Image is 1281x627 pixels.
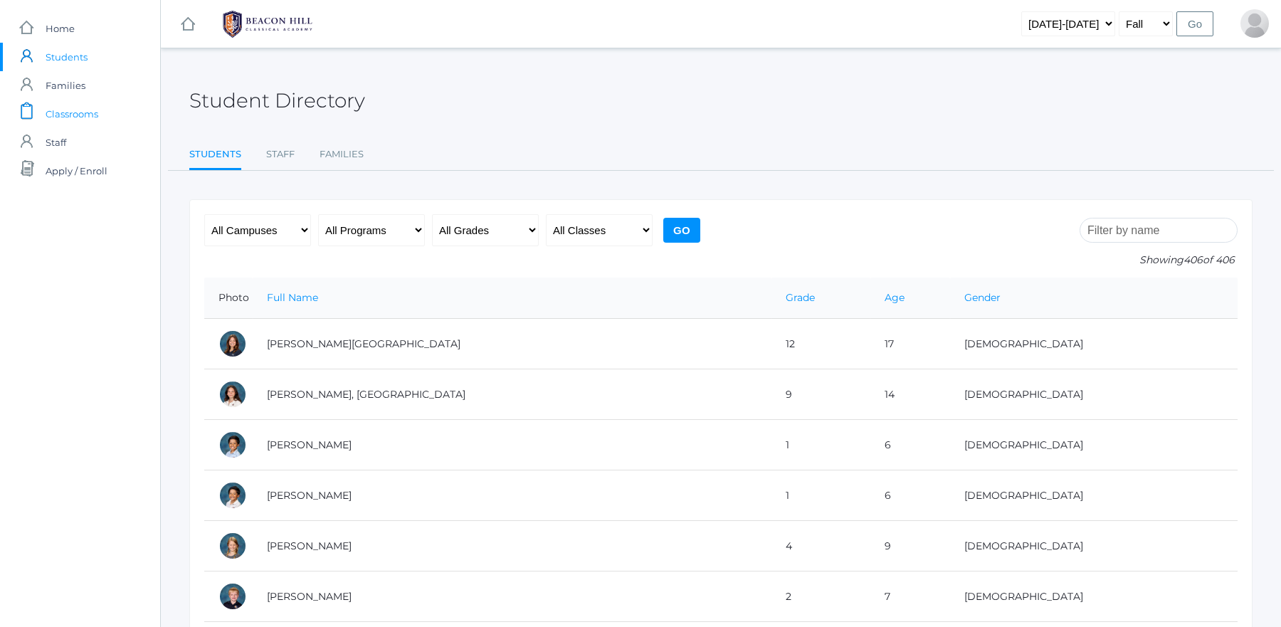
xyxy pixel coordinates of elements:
[320,140,364,169] a: Families
[950,521,1238,571] td: [DEMOGRAPHIC_DATA]
[1080,253,1238,268] p: Showing of 406
[189,140,241,171] a: Students
[1184,253,1203,266] span: 406
[46,100,98,128] span: Classrooms
[218,330,247,358] div: Charlotte Abdulla
[663,218,700,243] input: Go
[218,582,247,611] div: Jack Adams
[1176,11,1213,36] input: Go
[950,470,1238,521] td: [DEMOGRAPHIC_DATA]
[253,521,771,571] td: [PERSON_NAME]
[870,521,950,571] td: 9
[870,369,950,420] td: 14
[870,420,950,470] td: 6
[46,157,107,185] span: Apply / Enroll
[267,291,318,304] a: Full Name
[870,319,950,369] td: 17
[771,521,870,571] td: 4
[950,571,1238,622] td: [DEMOGRAPHIC_DATA]
[1080,218,1238,243] input: Filter by name
[870,571,950,622] td: 7
[771,319,870,369] td: 12
[46,71,85,100] span: Families
[771,369,870,420] td: 9
[218,431,247,459] div: Dominic Abrea
[771,571,870,622] td: 2
[46,14,75,43] span: Home
[253,369,771,420] td: [PERSON_NAME], [GEOGRAPHIC_DATA]
[950,319,1238,369] td: [DEMOGRAPHIC_DATA]
[218,481,247,510] div: Grayson Abrea
[964,291,1001,304] a: Gender
[218,380,247,409] div: Phoenix Abdulla
[46,43,88,71] span: Students
[218,532,247,560] div: Amelia Adams
[46,128,66,157] span: Staff
[253,571,771,622] td: [PERSON_NAME]
[253,319,771,369] td: [PERSON_NAME][GEOGRAPHIC_DATA]
[771,420,870,470] td: 1
[870,470,950,521] td: 6
[253,420,771,470] td: [PERSON_NAME]
[771,470,870,521] td: 1
[950,420,1238,470] td: [DEMOGRAPHIC_DATA]
[266,140,295,169] a: Staff
[214,6,321,42] img: BHCALogos-05-308ed15e86a5a0abce9b8dd61676a3503ac9727e845dece92d48e8588c001991.png
[189,90,365,112] h2: Student Directory
[786,291,815,304] a: Grade
[950,369,1238,420] td: [DEMOGRAPHIC_DATA]
[204,278,253,319] th: Photo
[253,470,771,521] td: [PERSON_NAME]
[885,291,905,304] a: Age
[1240,9,1269,38] div: Sarah Purser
